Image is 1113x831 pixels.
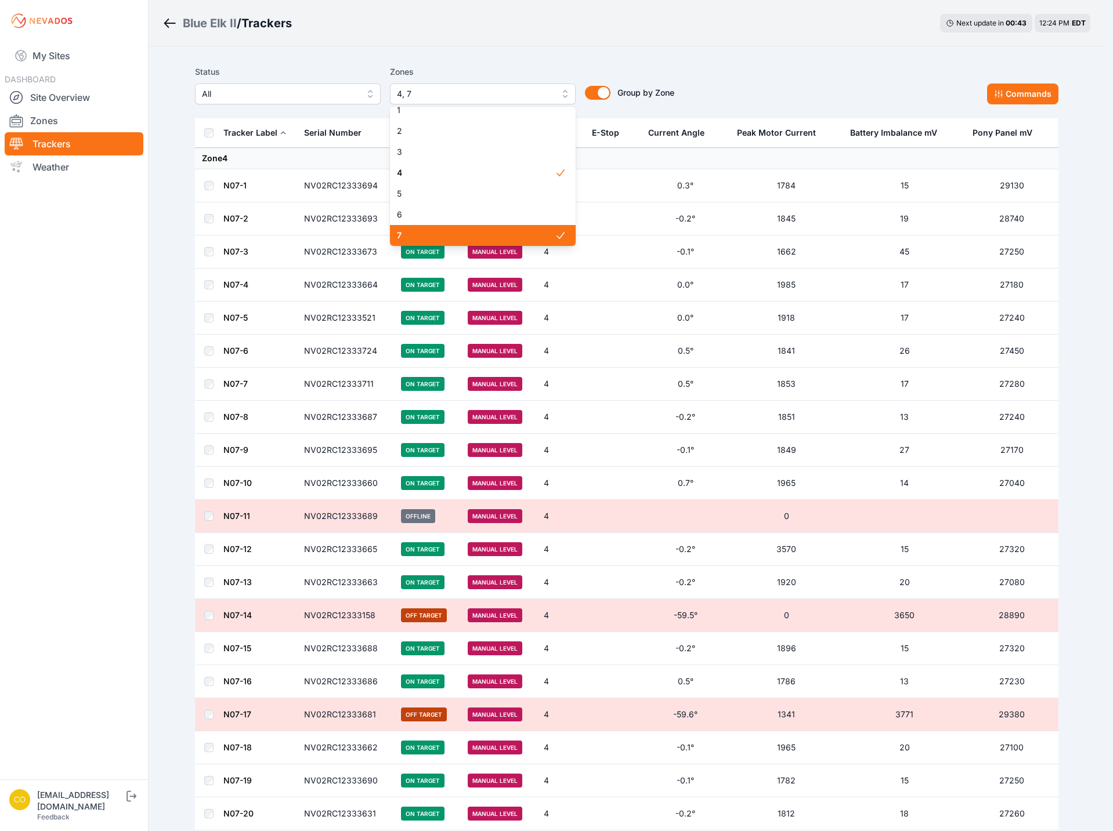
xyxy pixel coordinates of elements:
[397,167,555,179] span: 4
[397,104,555,116] span: 1
[397,188,555,199] span: 5
[397,230,555,241] span: 7
[390,107,576,246] div: 4, 7
[397,146,555,158] span: 3
[390,84,576,104] button: 4, 7
[397,209,555,220] span: 6
[397,125,555,137] span: 2
[397,87,552,101] span: 4, 7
